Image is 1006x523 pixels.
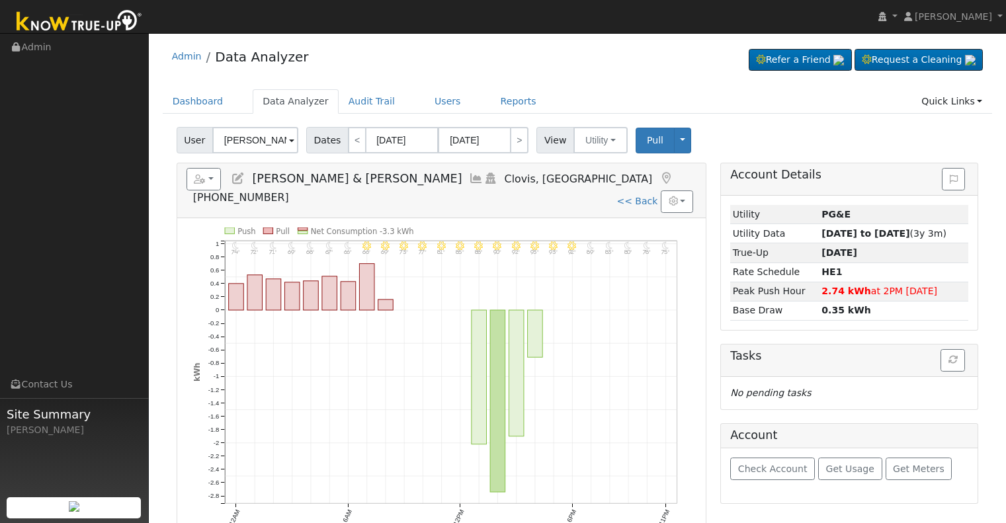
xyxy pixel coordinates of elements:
[730,282,819,301] td: Peak Push Hour
[231,172,245,185] a: Edit User (19884)
[322,250,336,255] p: 67°
[425,89,471,114] a: Users
[212,127,298,153] input: Select a User
[303,281,318,310] rect: onclick=""
[310,226,413,235] text: Net Consumption -3.3 kWh
[821,286,871,296] strong: 2.74 kWh
[215,49,308,65] a: Data Analyzer
[214,439,220,446] text: -2
[69,501,79,512] img: retrieve
[942,168,965,190] button: Issue History
[208,319,220,327] text: -0.2
[456,241,464,250] i: 12PM - Clear
[587,241,594,250] i: 7PM - Clear
[247,275,263,310] rect: onclick=""
[252,172,462,185] span: [PERSON_NAME] & [PERSON_NAME]
[647,135,663,145] span: Pull
[730,205,819,224] td: Utility
[306,127,349,153] span: Dates
[276,226,290,235] text: Pull
[208,346,220,353] text: -0.6
[528,310,543,357] rect: onclick=""
[437,241,446,250] i: 11AM - Clear
[251,241,257,250] i: 1AM - Clear
[730,168,968,182] h5: Account Details
[536,127,574,153] span: View
[616,196,657,206] a: << Back
[749,49,852,71] a: Refer a Friend
[636,128,675,153] button: Pull
[819,282,969,301] td: at 2PM [DATE]
[474,241,483,250] i: 1PM - Clear
[546,250,560,255] p: 93°
[730,428,777,442] h5: Account
[490,310,505,492] rect: onclick=""
[163,89,233,114] a: Dashboard
[216,306,219,313] text: 0
[322,276,337,310] rect: onclick=""
[418,241,427,250] i: 10AM - Clear
[469,172,483,185] a: Multi-Series Graph
[493,241,501,250] i: 2PM - Clear
[208,426,220,433] text: -1.8
[359,264,374,310] rect: onclick=""
[583,250,597,255] p: 89°
[573,127,628,153] button: Utility
[10,7,149,37] img: Know True-Up
[730,262,819,282] td: Rate Schedule
[192,362,201,382] text: kWh
[307,241,314,250] i: 4AM - Clear
[821,228,909,239] strong: [DATE] to [DATE]
[625,241,632,250] i: 9PM - Clear
[270,241,276,250] i: 2AM - Clear
[730,349,968,363] h5: Tasks
[341,250,355,255] p: 66°
[415,250,429,255] p: 77°
[662,241,669,250] i: 11PM - Clear
[528,250,542,255] p: 93°
[208,479,220,486] text: -2.6
[208,465,220,473] text: -2.4
[510,127,528,153] a: >
[886,458,952,480] button: Get Meters
[505,173,653,185] span: Clovis, [GEOGRAPHIC_DATA]
[208,413,220,420] text: -1.6
[345,241,351,250] i: 6AM - Clear
[228,284,243,310] rect: onclick=""
[228,250,242,255] p: 74°
[208,333,220,340] text: -0.4
[821,305,871,315] strong: 0.35 kWh
[266,250,280,255] p: 71°
[208,452,220,460] text: -2.2
[730,224,819,243] td: Utility Data
[397,250,411,255] p: 73°
[339,89,405,114] a: Audit Trail
[821,247,857,258] strong: [DATE]
[530,241,539,250] i: 4PM - Clear
[941,349,965,372] button: Refresh
[818,458,882,480] button: Get Usage
[472,310,487,444] rect: onclick=""
[512,241,521,250] i: 3PM - Clear
[490,250,504,255] p: 90°
[381,241,390,250] i: 8AM - Clear
[193,191,289,204] span: [PHONE_NUMBER]
[216,240,219,247] text: 1
[253,89,339,114] a: Data Analyzer
[893,463,944,474] span: Get Meters
[359,250,373,255] p: 66°
[177,127,213,153] span: User
[640,250,653,255] p: 78°
[738,463,808,474] span: Check Account
[208,399,220,407] text: -1.4
[730,458,815,480] button: Check Account
[288,241,295,250] i: 3AM - Clear
[730,243,819,262] td: True-Up
[348,127,366,153] a: <
[210,253,219,261] text: 0.8
[7,405,142,423] span: Site Summary
[232,241,239,250] i: 12AM - Clear
[826,463,874,474] span: Get Usage
[210,266,219,274] text: 0.6
[567,241,576,250] i: 6PM - Clear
